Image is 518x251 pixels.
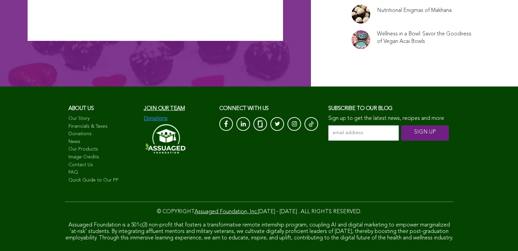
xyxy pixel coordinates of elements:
iframe: Chat Widget [484,218,518,251]
a: Quick Guide to Our PP [68,177,137,184]
span: © COPYRIGHT [DATE] - [DATE] . ALL RIGHTS RESERVED. [157,209,361,215]
span: Assuaged Foundation is a 501c(3) non-profit that fosters a transformative remote internship progr... [65,222,453,241]
img: Tik-Tok-Icon [309,121,314,127]
p: Sign up to get the latest news, recipes and more [328,115,450,122]
a: Our Story [68,115,137,122]
input: SIGN UP [401,125,449,141]
a: Donations [68,131,137,138]
a: Wellness in a Bowl: Savor the Goodness of Vegan Acai Bowls [377,30,472,45]
a: Image Credits [68,154,137,161]
h3: Subscribe to our blog [328,104,450,114]
a: Our Products [68,146,137,153]
a: Nutritional Enigmas of Makhana [377,7,452,14]
a: Financials & Taxes [68,123,137,130]
a: FAQ [68,169,137,176]
img: I Want Organic Shopping For Less [89,3,222,27]
a: Assuaged Foundation, Inc. [194,209,258,215]
img: Donations [144,115,168,122]
a: Join our team [144,106,185,111]
a: Contact Us [68,162,137,169]
span: About us [68,106,94,111]
a: News [68,139,137,145]
img: glassdoor_White [258,121,263,127]
span: CONNECT with us [219,106,269,111]
img: Assuaged-Foundation-Logo-White [144,122,186,156]
input: email address [328,125,399,141]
